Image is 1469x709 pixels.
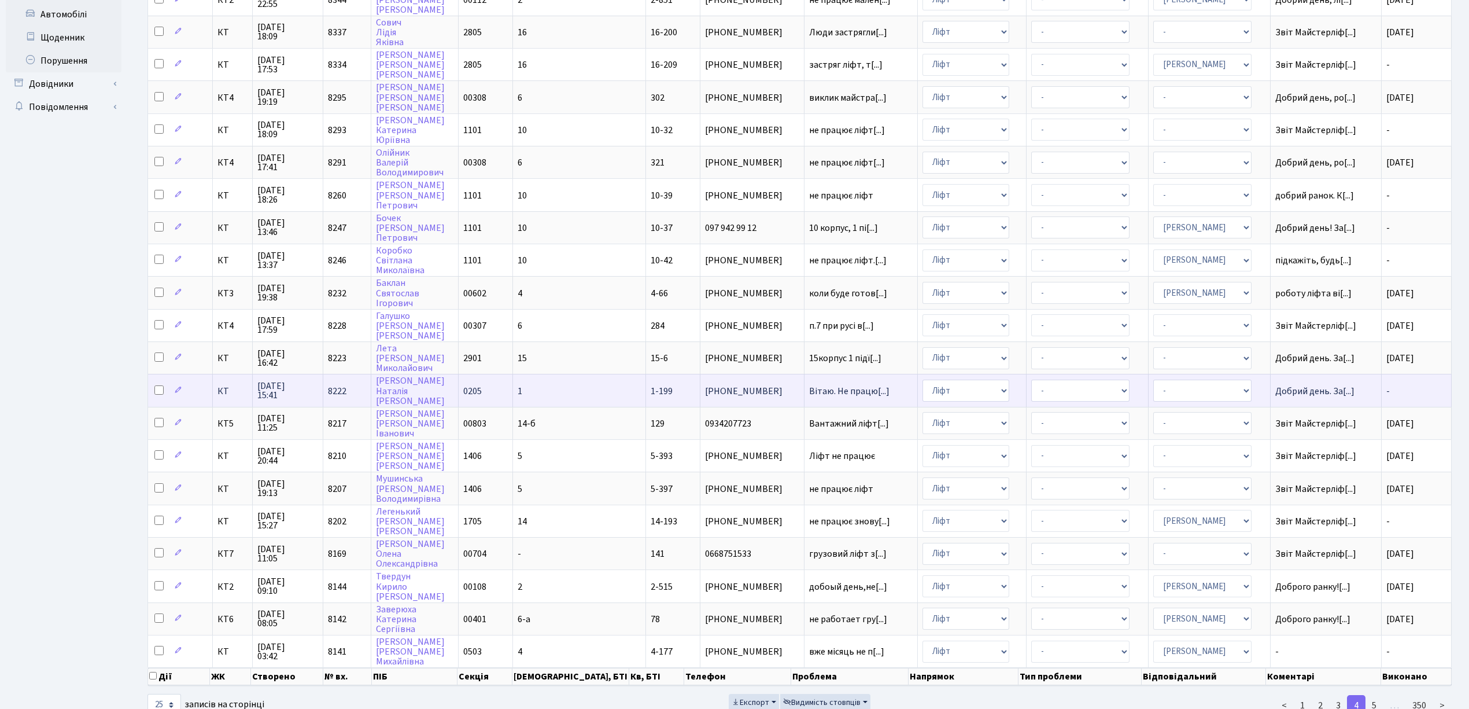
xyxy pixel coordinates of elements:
span: не працює ліфт[...] [809,124,885,137]
span: Звіт Майстерліф[...] [1275,58,1356,71]
span: 5-393 [651,450,673,462]
span: КТ [217,223,248,233]
span: [PHONE_NUMBER] [705,354,799,363]
span: КТ [217,647,248,656]
span: Звіт Майстерліф[...] [1275,124,1356,137]
span: 8260 [328,189,346,202]
span: - [1386,124,1390,137]
span: вже місяць не п[...] [809,645,884,658]
span: КТ6 [217,615,248,624]
span: не працює ліфт [809,191,913,200]
span: роботу ліфта ві[...] [1275,287,1352,300]
span: 8210 [328,450,346,462]
span: 8337 [328,26,346,39]
span: 302 [651,91,665,104]
span: Вантажний ліфт[...] [809,417,889,430]
a: ТвердунКирило[PERSON_NAME] [376,571,445,603]
span: КТ4 [217,158,248,167]
span: Звіт Майстерліф[...] [1275,548,1356,560]
span: 10-42 [651,254,673,267]
span: 4-66 [651,287,668,300]
span: [PHONE_NUMBER] [705,60,799,69]
th: Телефон [684,668,791,685]
span: [DATE] 16:42 [257,349,319,368]
span: 8232 [328,287,346,300]
span: 14-б [518,417,536,430]
span: 6 [518,91,522,104]
span: Доброго ранку![...] [1275,613,1350,626]
span: КТ3 [217,289,248,298]
span: [DATE] [1386,156,1414,169]
span: 00108 [463,581,486,593]
span: 00704 [463,548,486,560]
span: 16 [518,58,527,71]
span: [DATE] 13:37 [257,251,319,270]
span: 10 [518,222,527,234]
span: 14 [518,515,527,528]
span: підкажіть, будь[...] [1275,254,1352,267]
span: не працює ліфт.[...] [809,254,887,267]
span: Видимість стовпців [783,697,861,708]
span: КТ [217,354,248,363]
span: [DATE] [1386,319,1414,332]
span: не работает гру[...] [809,613,887,626]
span: 8334 [328,58,346,71]
a: [PERSON_NAME]КатеринаЮріївна [376,114,445,146]
span: 10-39 [651,189,673,202]
span: [DATE] [1386,287,1414,300]
a: Бочек[PERSON_NAME]Петрович [376,212,445,244]
a: Довідники [6,72,121,95]
span: 8223 [328,352,346,365]
span: [PHONE_NUMBER] [705,484,799,494]
span: 5 [518,450,522,462]
span: Звіт Майстерліф[...] [1275,450,1356,462]
a: [PERSON_NAME]ОленаОлександрівна [376,538,445,570]
span: 10 [518,189,527,202]
span: [DATE] 15:41 [257,381,319,400]
span: 8202 [328,515,346,528]
span: [DATE] 17:59 [257,316,319,335]
span: 00803 [463,417,486,430]
span: [DATE] 19:13 [257,479,319,498]
span: виклик майстра[...] [809,91,887,104]
span: 00308 [463,156,486,169]
span: [DATE] [1386,417,1414,430]
span: 2805 [463,58,482,71]
span: [DATE] 19:38 [257,284,319,302]
span: - [1386,254,1390,267]
th: Кв, БТІ [629,668,684,685]
span: 78 [651,613,660,626]
span: [PHONE_NUMBER] [705,582,799,592]
span: 8222 [328,385,346,398]
a: ОлійникВалерійВолодимирович [376,146,444,179]
span: КТ4 [217,93,248,102]
span: п.7 при русі в[...] [809,319,874,332]
span: 8169 [328,548,346,560]
a: Легенький[PERSON_NAME][PERSON_NAME] [376,505,445,538]
span: [DATE] 13:46 [257,218,319,237]
span: 1406 [463,450,482,462]
th: Створено [251,668,323,685]
span: Добрий день, ро[...] [1275,91,1356,104]
span: [DATE] 15:27 [257,512,319,530]
a: Галушко[PERSON_NAME][PERSON_NAME] [376,310,445,342]
span: 8217 [328,417,346,430]
span: 00602 [463,287,486,300]
span: 16 [518,26,527,39]
span: [DATE] [1386,613,1414,626]
span: 2901 [463,352,482,365]
th: Коментарі [1266,668,1381,685]
span: [PHONE_NUMBER] [705,191,799,200]
span: [DATE] 08:05 [257,609,319,628]
span: Звіт Майстерліф[...] [1275,483,1356,495]
span: 8144 [328,581,346,593]
a: БакланСвятославІгорович [376,277,419,310]
span: Люди застрягли[...] [809,26,887,39]
span: 15корпус 1 підї[...] [809,352,881,365]
span: 0205 [463,385,482,398]
span: Звіт Майстерліф[...] [1275,515,1356,528]
th: [DEMOGRAPHIC_DATA], БТІ [512,668,629,685]
span: [DATE] 20:44 [257,447,319,465]
span: [DATE] 11:05 [257,545,319,563]
span: 1-199 [651,385,673,398]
